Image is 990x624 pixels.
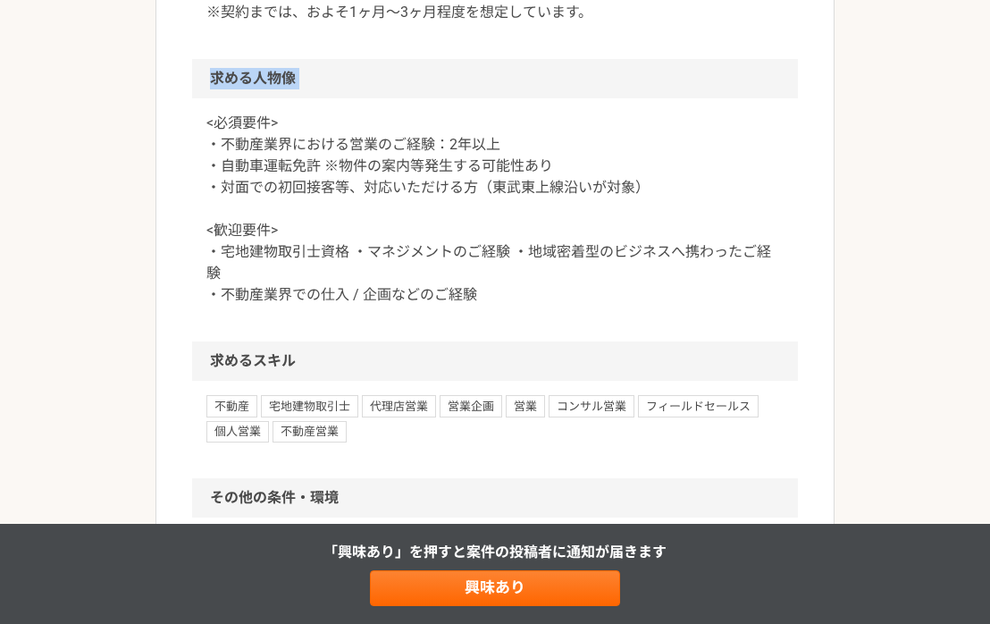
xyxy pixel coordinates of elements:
span: コンサル営業 [549,395,634,417]
h2: 求める人物像 [192,59,798,98]
span: 個人営業 [206,421,269,443]
span: 宅地建物取引士 [261,395,358,417]
p: <必須要件> ・不動産業界における営業のご経験：2年以上 ・自動車運転免許 ※物件の案内等発生する可能性あり ・対面での初回接客等、対応いただける方（東武東上線沿いが対象） <歓迎要件> ・宅地... [206,113,784,306]
span: 不動産 [206,395,257,417]
p: 「興味あり」を押すと 案件の投稿者に通知が届きます [323,542,667,563]
h2: その他の条件・環境 [192,478,798,518]
span: 営業企画 [440,395,502,417]
span: フィールドセールス [638,395,759,417]
span: 不動産営業 [273,421,347,443]
a: 興味あり [370,570,620,606]
span: 営業 [506,395,545,417]
span: 代理店営業 [362,395,436,417]
h2: 求めるスキル [192,342,798,381]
